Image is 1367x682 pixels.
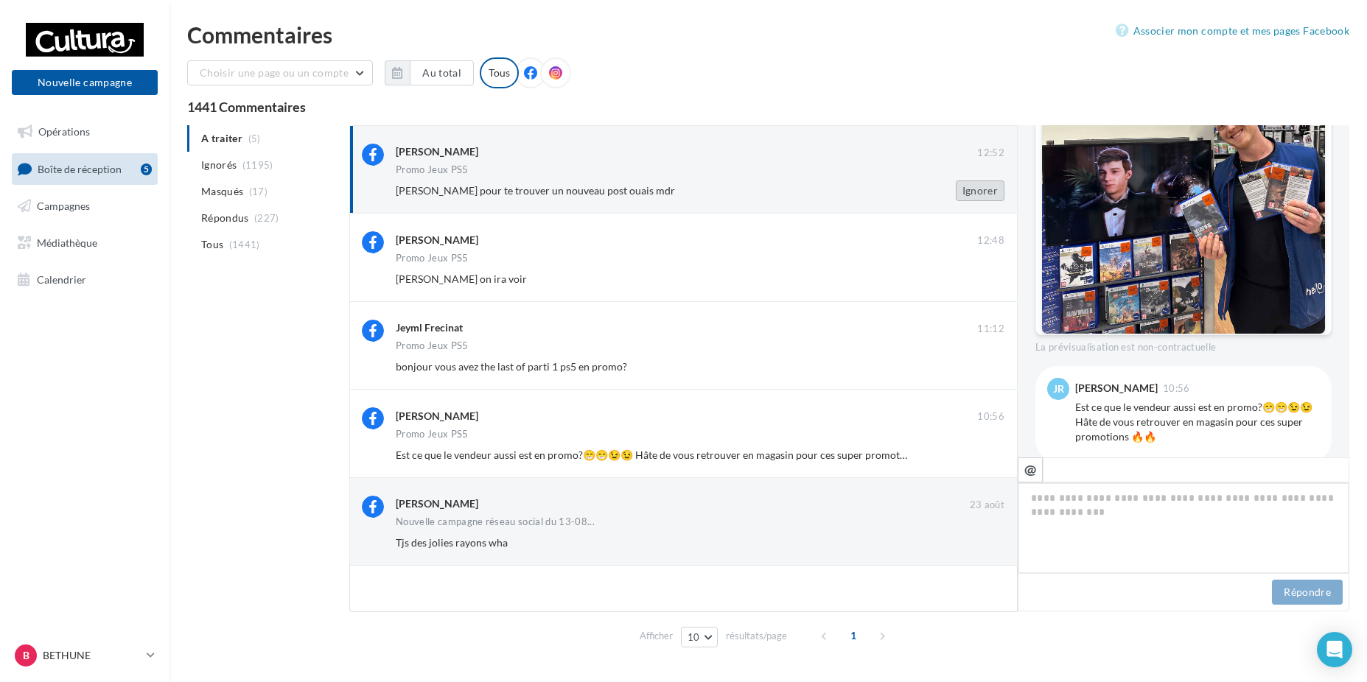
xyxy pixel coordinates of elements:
p: BETHUNE [43,648,141,663]
div: La prévisualisation est non-contractuelle [1035,335,1332,354]
a: Calendrier [9,264,161,295]
div: Commentaires [187,24,1349,46]
span: Est ce que le vendeur aussi est en promo?😁😁😉😉 Hâte de vous retrouver en magasin pour ces super pr... [396,449,946,461]
span: B [23,648,29,663]
span: 12:52 [977,147,1004,160]
button: Choisir une page ou un compte [187,60,373,85]
span: (17) [249,186,268,197]
span: (1441) [229,239,260,250]
span: Masqués [201,184,243,199]
div: Est ce que le vendeur aussi est en promo?😁😁😉😉 Hâte de vous retrouver en magasin pour ces super pr... [1075,400,1320,444]
div: [PERSON_NAME] [396,496,478,511]
span: (227) [254,212,279,224]
span: Calendrier [37,273,86,285]
div: Jeyml Frecinat [396,320,463,335]
span: Ignorés [201,158,237,172]
span: 10 [688,631,700,643]
div: [PERSON_NAME] [396,233,478,247]
div: Tous [480,57,519,88]
span: résultats/page [726,629,787,643]
a: Associer mon compte et mes pages Facebook [1116,22,1349,40]
button: 10 [681,627,719,647]
a: Boîte de réception5 [9,153,161,185]
i: @ [1024,463,1037,476]
div: [PERSON_NAME] [396,144,478,159]
button: @ [1018,457,1043,482]
span: Choisir une page ou un compte [200,66,349,79]
span: 12:48 [977,234,1004,247]
button: Répondre [1272,580,1343,605]
div: Promo Jeux PS5 [396,253,469,263]
button: Nouvelle campagne [12,70,158,95]
div: [PERSON_NAME] [396,409,478,423]
div: Open Intercom Messenger [1317,632,1352,667]
span: Opérations [38,125,90,138]
a: Opérations [9,116,161,147]
div: 5 [141,164,152,175]
div: Promo Jeux PS5 [396,165,469,175]
span: Boîte de réception [38,162,122,175]
span: Jr [1053,382,1064,396]
span: bonjour vous avez the last of parti 1 ps5 en promo? [396,360,627,373]
div: Promo Jeux PS5 [396,341,469,351]
a: Campagnes [9,191,161,222]
span: Médiathèque [37,236,97,249]
div: [PERSON_NAME] [1075,383,1158,393]
span: Tous [201,237,223,252]
span: Répondus [201,211,249,225]
span: 1 [842,624,865,647]
a: B BETHUNE [12,641,158,669]
span: [PERSON_NAME] on ira voir [396,273,527,285]
div: 1441 Commentaires [187,100,1349,113]
div: Promo Jeux PS5 [396,429,469,439]
span: 10:56 [977,410,1004,423]
span: 11:12 [977,323,1004,336]
span: Afficher [640,629,673,643]
span: Nouvelle campagne réseau social du 13-08... [396,517,595,527]
span: 10:56 [1163,384,1190,393]
a: Médiathèque [9,228,161,259]
button: Au total [385,60,474,85]
span: 23 août [970,499,1004,512]
span: (1195) [242,159,273,171]
span: Campagnes [37,200,90,212]
button: Au total [410,60,474,85]
span: Tjs des jolies rayons wha [396,536,508,549]
button: Ignorer [956,180,1004,201]
span: [PERSON_NAME] pour te trouver un nouveau post ouais mdr [396,184,675,197]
